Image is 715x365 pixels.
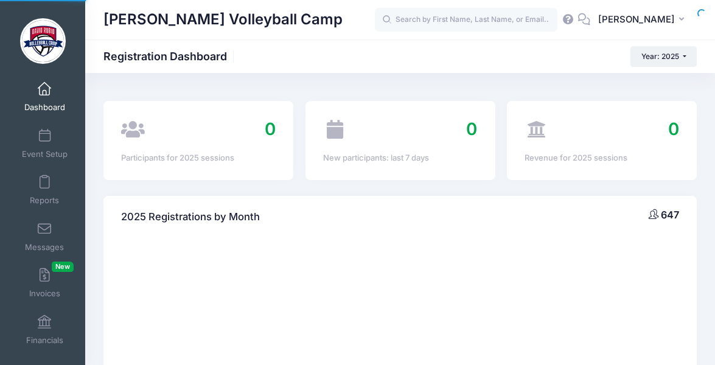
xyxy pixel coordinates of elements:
[16,262,74,304] a: InvoicesNew
[525,152,679,164] div: Revenue for 2025 sessions
[375,8,557,32] input: Search by First Name, Last Name, or Email...
[323,152,478,164] div: New participants: last 7 days
[16,215,74,258] a: Messages
[641,52,679,61] span: Year: 2025
[52,262,74,272] span: New
[16,308,74,351] a: Financials
[265,119,276,139] span: 0
[26,335,63,346] span: Financials
[668,119,679,139] span: 0
[466,119,477,139] span: 0
[25,242,64,252] span: Messages
[29,289,60,299] span: Invoices
[24,103,65,113] span: Dashboard
[16,122,74,165] a: Event Setup
[590,6,697,34] button: [PERSON_NAME]
[22,149,68,159] span: Event Setup
[103,6,343,34] h1: [PERSON_NAME] Volleyball Camp
[661,209,679,221] span: 647
[30,196,59,206] span: Reports
[630,46,697,67] button: Year: 2025
[16,169,74,211] a: Reports
[121,152,276,164] div: Participants for 2025 sessions
[16,75,74,118] a: Dashboard
[103,50,237,63] h1: Registration Dashboard
[121,200,260,234] h4: 2025 Registrations by Month
[598,13,675,26] span: [PERSON_NAME]
[20,18,66,64] img: David Rubio Volleyball Camp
